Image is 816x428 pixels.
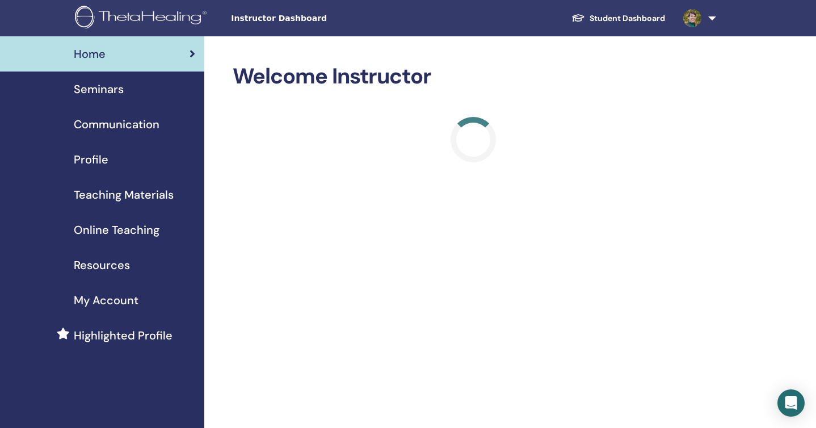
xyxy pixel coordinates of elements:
span: Instructor Dashboard [231,12,401,24]
img: default.jpg [683,9,701,27]
div: Open Intercom Messenger [777,389,805,417]
span: My Account [74,292,138,309]
span: Profile [74,151,108,168]
span: Seminars [74,81,124,98]
a: Student Dashboard [562,8,674,29]
span: Communication [74,116,159,133]
span: Resources [74,257,130,274]
span: Highlighted Profile [74,327,173,344]
span: Home [74,45,106,62]
span: Online Teaching [74,221,159,238]
img: graduation-cap-white.svg [571,13,585,23]
h2: Welcome Instructor [233,64,714,90]
img: logo.png [75,6,211,31]
span: Teaching Materials [74,186,174,203]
